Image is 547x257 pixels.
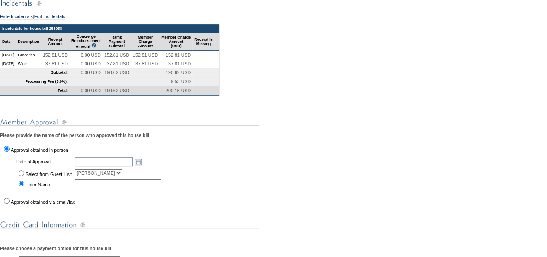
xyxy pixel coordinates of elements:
a: Edit Incidentals [34,14,65,19]
span: 152.81 USD [43,52,68,58]
span: 0.00 USD [81,61,101,66]
td: Receipt Amount [41,33,70,51]
span: 190.62 USD [104,88,129,93]
span: 190.62 USD [104,70,129,75]
span: 0.00 USD [81,88,101,93]
td: Ramp Payment Subtotal [102,33,131,51]
span: 37.81 USD [135,61,158,66]
span: 200.15 USD [166,88,191,93]
label: Enter Name [26,182,50,187]
td: Wine [16,59,41,68]
span: 152.81 USD [133,52,158,58]
span: 0.00 USD [81,52,101,58]
td: Date of Approval: [16,156,73,167]
td: Description [16,33,41,51]
label: Approval obtained in person [11,147,68,153]
td: Receipt Is Missing [192,33,214,51]
td: Incidentals for house bill 258058 [0,25,219,33]
td: Groceries [16,51,41,59]
td: [DATE] [0,59,16,68]
span: 152.81 USD [104,52,129,58]
span: 0.00 USD [81,70,101,75]
span: 9.53 USD [171,79,191,84]
span: 37.81 USD [168,61,191,66]
label: Approval obtained via email/fax [11,199,75,205]
td: Processing Fee (5.0%): [0,77,70,86]
img: questionMark_lightBlue.gif [91,43,96,48]
span: 190.62 USD [166,70,191,75]
td: Date [0,33,16,51]
td: Member Charge Amount (USD) [160,33,192,51]
span: 37.81 USD [45,61,68,66]
td: Member Charge Amount [131,33,160,51]
td: [DATE] [0,51,16,59]
td: Total: [0,86,70,95]
a: Open the calendar popup. [134,157,143,166]
label: Select from Guest List: [26,172,72,177]
span: 37.81 USD [107,61,129,66]
td: Subtotal: [0,68,70,77]
td: Concierge Reimbursement Amount [70,33,102,51]
span: 152.81 USD [166,52,191,58]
